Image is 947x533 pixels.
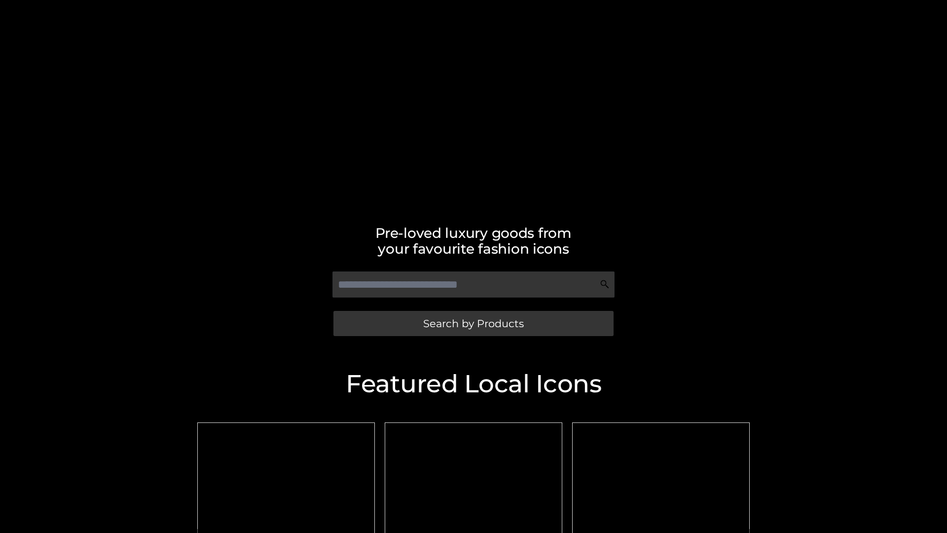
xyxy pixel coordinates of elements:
[600,279,610,289] img: Search Icon
[333,311,614,336] a: Search by Products
[423,318,524,329] span: Search by Products
[192,372,755,396] h2: Featured Local Icons​
[192,225,755,257] h2: Pre-loved luxury goods from your favourite fashion icons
